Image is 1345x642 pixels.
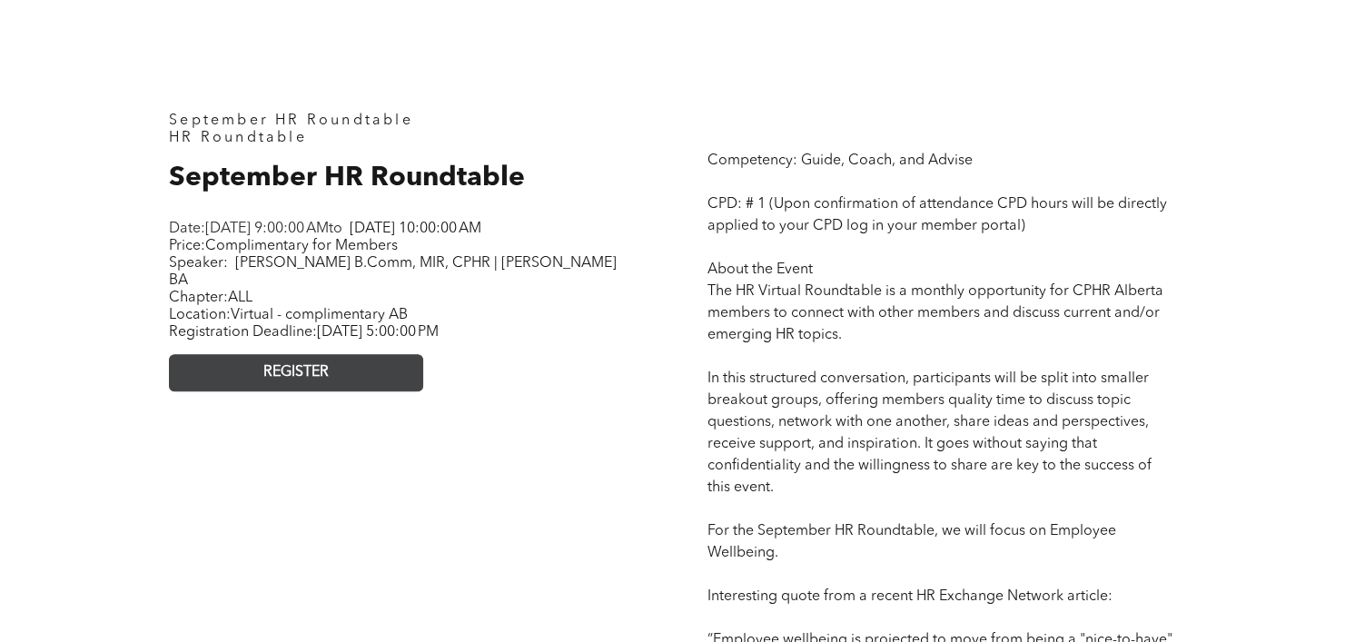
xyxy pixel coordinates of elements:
[317,325,439,340] span: [DATE] 5:00:00 PM
[169,256,617,288] span: [PERSON_NAME] B.Comm, MIR, CPHR | [PERSON_NAME] BA
[169,222,342,236] span: Date: to
[205,222,329,236] span: [DATE] 9:00:00 AM
[205,239,398,253] span: Complimentary for Members
[263,364,329,381] span: REGISTER
[169,114,413,128] span: September HR Roundtable
[169,354,423,391] a: REGISTER
[169,291,252,305] span: Chapter:
[228,291,252,305] span: ALL
[169,131,307,145] span: HR Roundtable
[169,256,228,271] span: Speaker:
[169,239,398,253] span: Price:
[169,308,439,340] span: Location: Registration Deadline:
[231,308,408,322] span: Virtual - complimentary AB
[169,164,525,192] span: September HR Roundtable
[350,222,481,236] span: [DATE] 10:00:00 AM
